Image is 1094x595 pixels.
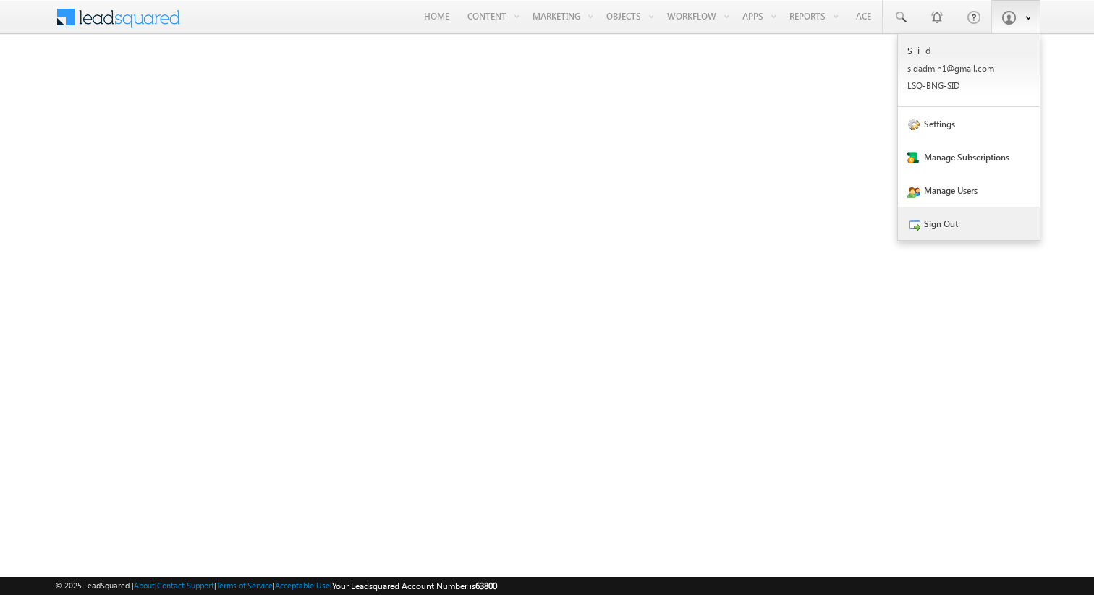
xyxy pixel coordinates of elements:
[475,581,497,591] span: 63800
[134,581,155,590] a: About
[898,140,1040,174] a: Manage Subscriptions
[332,581,497,591] span: Your Leadsquared Account Number is
[157,581,214,590] a: Contact Support
[907,44,1030,56] p: Sid
[907,80,1030,91] p: LSQ-B NG-SI D
[898,107,1040,140] a: Settings
[898,34,1040,107] a: Sid sidadmin1@gmail.com LSQ-BNG-SID
[907,63,1030,74] p: sidad min1@ gmail .com
[216,581,273,590] a: Terms of Service
[55,579,497,593] span: © 2025 LeadSquared | | | | |
[275,581,330,590] a: Acceptable Use
[898,207,1040,240] a: Sign Out
[898,174,1040,207] a: Manage Users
